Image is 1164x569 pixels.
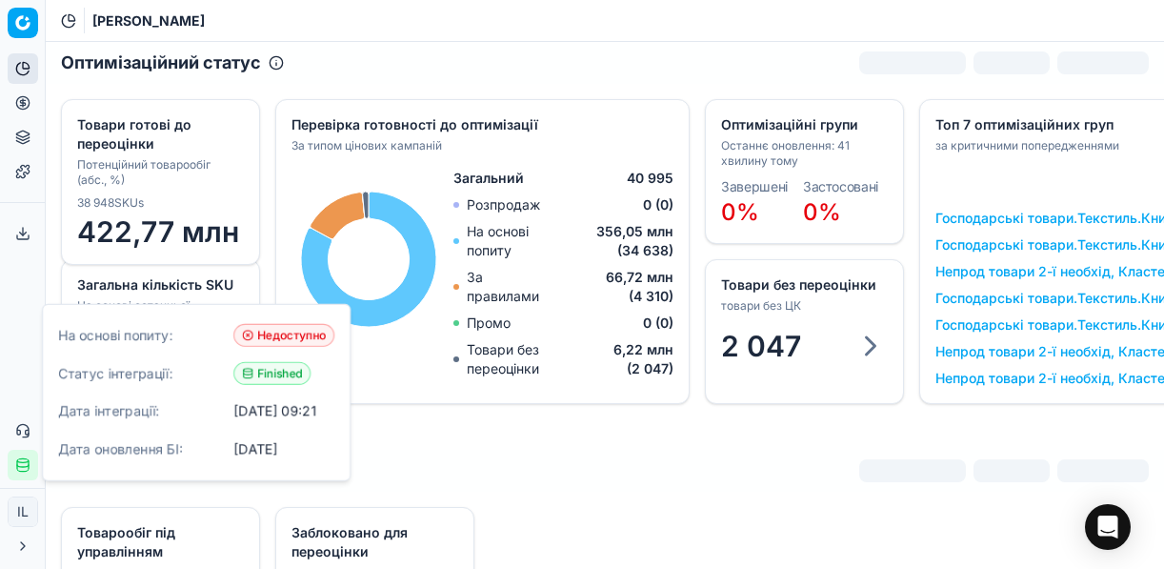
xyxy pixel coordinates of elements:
[8,497,38,527] button: IL
[92,11,205,30] span: [PERSON_NAME]
[467,268,558,306] p: За правилами
[58,364,226,383] span: Статус інтеграції:
[233,440,277,459] div: [DATE]
[467,195,540,214] p: Розпродаж
[291,523,454,561] div: Заблоковано для переоцінки
[9,498,37,526] span: IL
[58,402,226,421] span: Дата інтеграції:
[721,298,884,314] div: товари без ЦК
[58,440,226,459] span: Дата оновлення БІ:
[77,195,144,211] span: 38 948 SKUs
[233,324,334,347] span: Недоступно
[627,169,673,188] span: 40 995
[803,180,878,193] dt: Застосовані
[643,195,673,214] span: 0 (0)
[77,275,240,295] div: Загальна кількість SKU
[77,298,240,329] div: На основі останньої інтеграції
[77,115,240,153] div: Товари готові до переоцінки
[1085,504,1131,550] div: Open Intercom Messenger
[453,169,524,188] span: Загальний
[721,198,759,226] span: 0%
[77,523,240,561] div: Товарообіг під управлінням
[77,157,240,188] div: Потенційний товарообіг (абс., %)
[643,314,673,333] span: 0 (0)
[291,138,670,153] div: За типом цінових кампаній
[584,340,673,378] span: 6,22 млн (2 047)
[467,222,557,260] p: На основі попиту
[61,50,261,76] h2: Оптимізаційний статус
[467,340,584,378] p: Товари без переоцінки
[558,222,673,260] span: 356,05 млн (34 638)
[291,115,670,134] div: Перевірка готовності до оптимізації
[803,198,841,226] span: 0%
[721,275,884,295] div: Товари без переоцінки
[721,115,884,134] div: Оптимізаційні групи
[233,362,311,385] span: Finished
[58,326,226,345] span: На основі попиту:
[721,329,801,363] span: 2 047
[721,180,788,193] dt: Завершені
[558,268,673,306] span: 66,72 млн (4 310)
[77,214,244,249] span: 422,77 млн
[467,314,511,333] p: Промо
[92,11,205,30] nav: breadcrumb
[721,138,884,169] div: Останнє оновлення: 41 хвилину тому
[233,402,316,421] div: [DATE] 09:21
